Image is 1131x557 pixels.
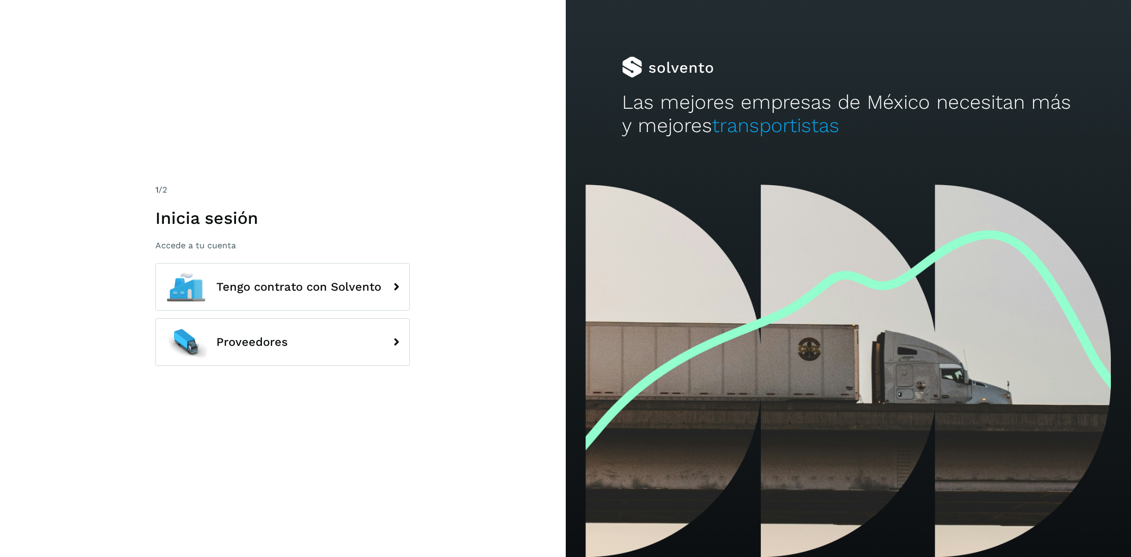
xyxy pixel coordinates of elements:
[155,240,410,250] p: Accede a tu cuenta
[216,336,288,349] span: Proveedores
[155,184,410,196] div: /2
[622,91,1074,138] h2: Las mejores empresas de México necesitan más y mejores
[712,114,839,137] span: transportistas
[155,318,410,366] button: Proveedores
[155,263,410,311] button: Tengo contrato con Solvento
[155,208,410,228] h1: Inicia sesión
[216,281,381,293] span: Tengo contrato con Solvento
[155,185,159,195] span: 1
